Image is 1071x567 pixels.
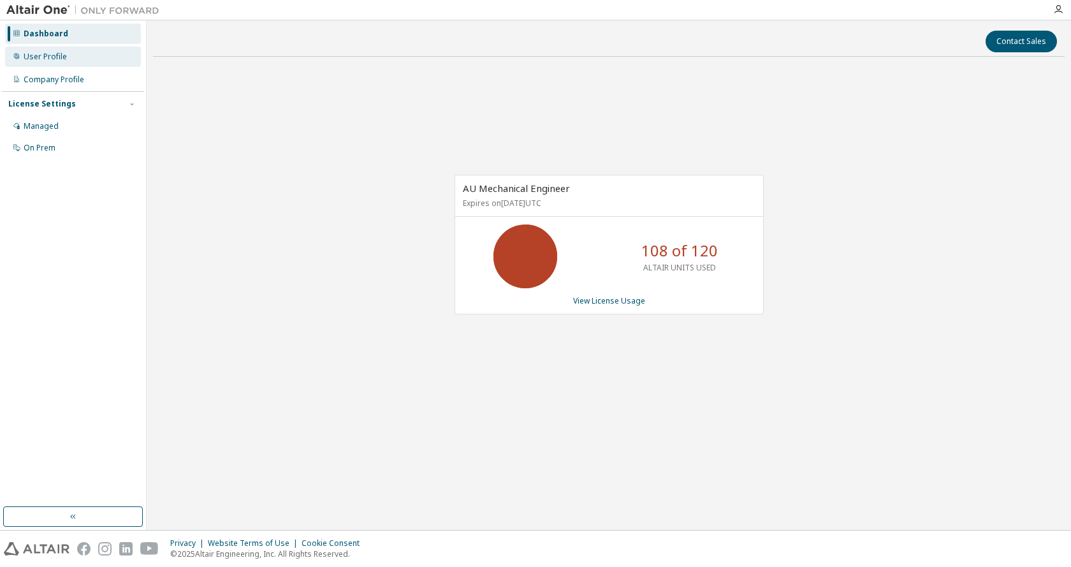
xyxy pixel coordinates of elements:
div: Managed [24,121,59,131]
img: instagram.svg [98,542,112,556]
img: facebook.svg [77,542,91,556]
p: © 2025 Altair Engineering, Inc. All Rights Reserved. [170,549,367,559]
span: AU Mechanical Engineer [463,182,570,195]
div: License Settings [8,99,76,109]
p: ALTAIR UNITS USED [643,262,716,273]
a: View License Usage [573,295,645,306]
img: youtube.svg [140,542,159,556]
div: Company Profile [24,75,84,85]
div: On Prem [24,143,55,153]
p: Expires on [DATE] UTC [463,198,752,209]
img: Altair One [6,4,166,17]
div: Cookie Consent [302,538,367,549]
img: linkedin.svg [119,542,133,556]
p: 108 of 120 [641,240,718,261]
div: Dashboard [24,29,68,39]
button: Contact Sales [986,31,1057,52]
div: Website Terms of Use [208,538,302,549]
div: Privacy [170,538,208,549]
img: altair_logo.svg [4,542,69,556]
div: User Profile [24,52,67,62]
